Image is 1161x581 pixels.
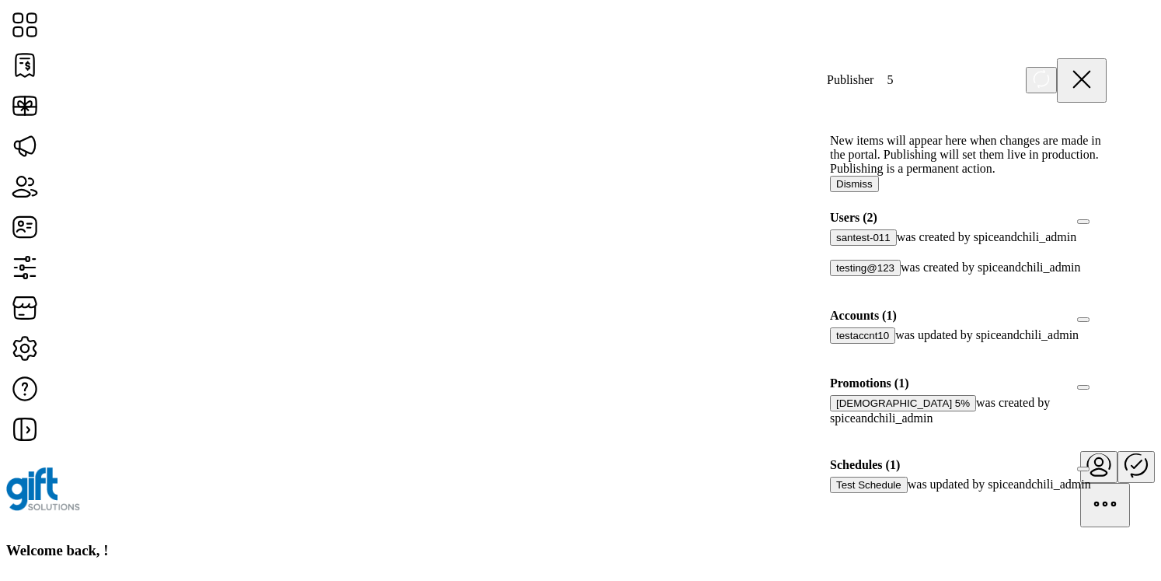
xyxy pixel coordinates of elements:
[830,395,976,411] button: [DEMOGRAPHIC_DATA] 5%
[1077,467,1090,471] button: Schedules (1)
[830,310,897,322] span: Accounts (1)
[1077,219,1090,224] button: Users (2)
[830,134,1101,175] span: New items will appear here when changes are made in the portal. Publishing will set them live in ...
[830,212,877,224] span: Users (2)
[830,327,1107,344] div: was updated by spiceandchili_admin
[830,327,895,344] button: testaccnt10
[1077,317,1090,322] button: Accounts (1)
[830,395,1107,425] div: was created by spiceandchili_admin
[830,377,908,390] span: Promotions (1)
[830,229,897,246] button: santest-011
[6,542,1155,559] h3: Welcome back, !
[830,260,901,276] button: testing@123
[830,229,1107,246] div: was created by spiceandchili_admin
[830,459,900,471] span: Schedules (1)
[830,176,879,192] button: Dismiss
[6,467,80,511] img: logo
[830,477,908,493] button: Test Schedule
[830,477,1107,493] div: was updated by spiceandchili_admin
[877,72,902,88] span: 5
[827,73,902,87] span: Publisher
[1117,451,1155,483] button: Publisher Panel
[830,260,1107,276] div: was created by spiceandchili_admin
[1077,385,1090,390] button: Promotions (1)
